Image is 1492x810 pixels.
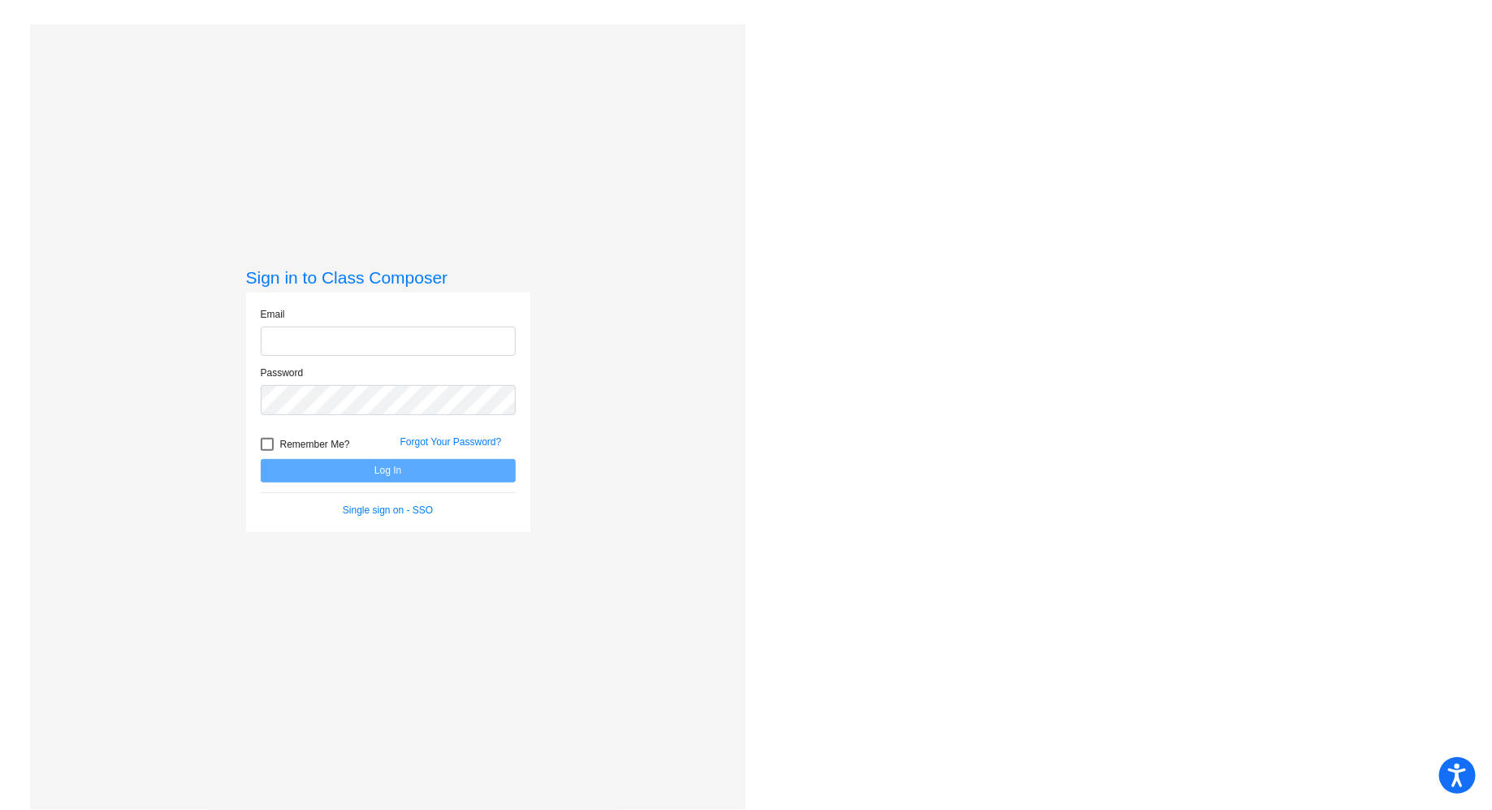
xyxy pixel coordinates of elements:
label: Password [261,366,304,380]
h3: Sign in to Class Composer [246,267,530,288]
label: Email [261,307,285,322]
span: Remember Me? [280,435,350,454]
button: Log In [261,459,516,483]
a: Single sign on - SSO [343,505,433,516]
a: Forgot Your Password? [400,436,502,448]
